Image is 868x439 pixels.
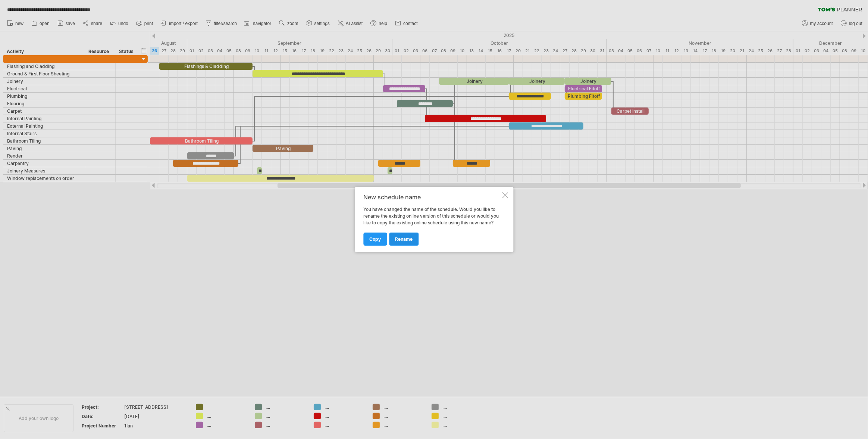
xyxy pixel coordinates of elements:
[363,194,501,200] div: New schedule name
[395,236,413,242] span: rename
[363,194,501,245] div: You have changed the name of the schedule. Would you like to rename the existing online version o...
[369,236,381,242] span: copy
[389,233,419,246] a: rename
[363,233,387,246] a: copy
